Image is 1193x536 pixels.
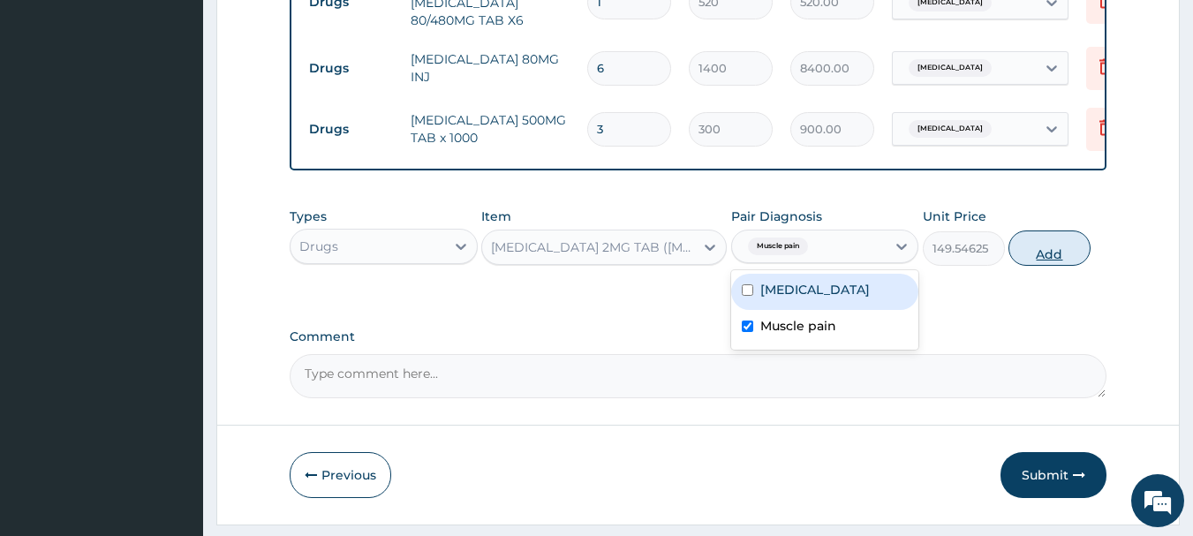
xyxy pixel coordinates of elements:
[92,99,297,122] div: Chat with us now
[300,113,402,146] td: Drugs
[731,208,822,225] label: Pair Diagnosis
[748,238,808,255] span: Muscle pain
[290,9,332,51] div: Minimize live chat window
[491,238,696,256] div: [MEDICAL_DATA] 2MG TAB ([MEDICAL_DATA])
[1008,230,1091,266] button: Add
[299,238,338,255] div: Drugs
[402,102,578,155] td: [MEDICAL_DATA] 500MG TAB x 1000
[909,120,992,138] span: [MEDICAL_DATA]
[909,59,992,77] span: [MEDICAL_DATA]
[102,157,244,336] span: We're online!
[923,208,986,225] label: Unit Price
[760,317,836,335] label: Muscle pain
[33,88,72,132] img: d_794563401_company_1708531726252_794563401
[1000,452,1106,498] button: Submit
[9,352,336,414] textarea: Type your message and hit 'Enter'
[290,452,391,498] button: Previous
[290,329,1107,344] label: Comment
[760,281,870,298] label: [MEDICAL_DATA]
[300,52,402,85] td: Drugs
[481,208,511,225] label: Item
[290,209,327,224] label: Types
[402,42,578,94] td: [MEDICAL_DATA] 80MG INJ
